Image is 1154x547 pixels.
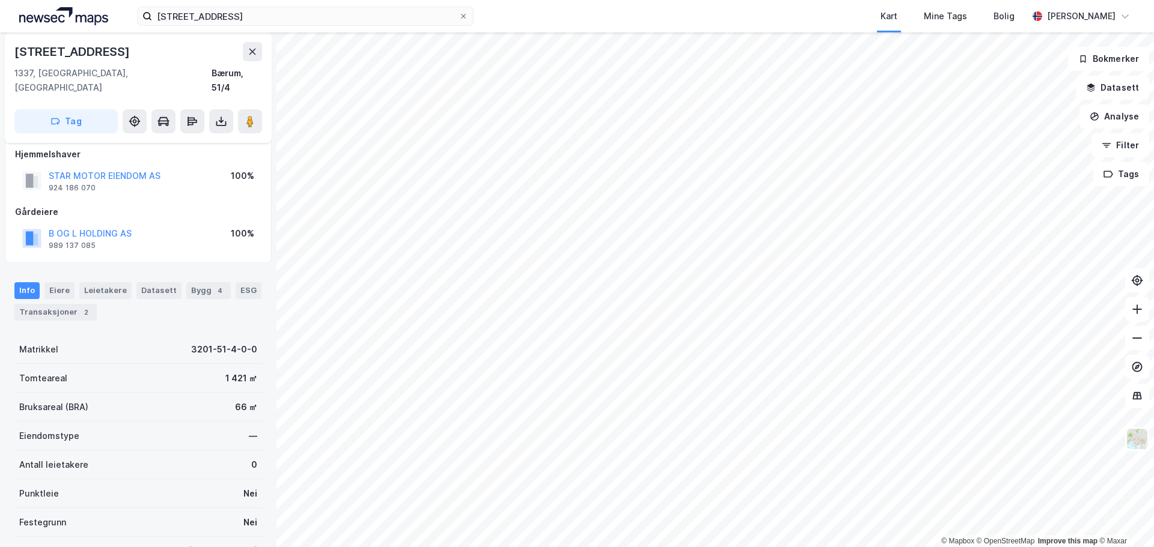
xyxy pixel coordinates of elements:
[19,342,58,357] div: Matrikkel
[191,342,257,357] div: 3201-51-4-0-0
[212,66,262,95] div: Bærum, 51/4
[49,241,96,250] div: 989 137 085
[14,109,118,133] button: Tag
[19,515,66,530] div: Festegrunn
[19,371,67,385] div: Tomteareal
[15,205,261,219] div: Gårdeiere
[14,66,212,95] div: 1337, [GEOGRAPHIC_DATA], [GEOGRAPHIC_DATA]
[941,537,974,545] a: Mapbox
[19,458,88,472] div: Antall leietakere
[1094,489,1154,547] iframe: Chat Widget
[80,306,92,318] div: 2
[243,515,257,530] div: Nei
[994,9,1015,23] div: Bolig
[19,7,108,25] img: logo.a4113a55bc3d86da70a041830d287a7e.svg
[243,486,257,501] div: Nei
[1091,133,1149,157] button: Filter
[231,226,254,241] div: 100%
[1047,9,1116,23] div: [PERSON_NAME]
[49,183,96,193] div: 924 186 070
[236,282,261,299] div: ESG
[14,304,97,321] div: Transaksjoner
[1038,537,1098,545] a: Improve this map
[15,147,261,162] div: Hjemmelshaver
[225,371,257,385] div: 1 421 ㎡
[19,400,88,414] div: Bruksareal (BRA)
[1079,104,1149,128] button: Analyse
[19,429,79,443] div: Eiendomstype
[214,285,226,297] div: 4
[249,429,257,443] div: —
[1126,428,1149,450] img: Z
[14,282,40,299] div: Info
[231,169,254,183] div: 100%
[19,486,59,501] div: Punktleie
[136,282,182,299] div: Datasett
[1068,47,1149,71] button: Bokmerker
[1093,162,1149,186] button: Tags
[924,9,967,23] div: Mine Tags
[977,537,1035,545] a: OpenStreetMap
[14,42,132,61] div: [STREET_ADDRESS]
[251,458,257,472] div: 0
[44,282,75,299] div: Eiere
[1094,489,1154,547] div: Kontrollprogram for chat
[79,282,132,299] div: Leietakere
[881,9,897,23] div: Kart
[235,400,257,414] div: 66 ㎡
[1076,76,1149,100] button: Datasett
[186,282,231,299] div: Bygg
[152,7,459,25] input: Søk på adresse, matrikkel, gårdeiere, leietakere eller personer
